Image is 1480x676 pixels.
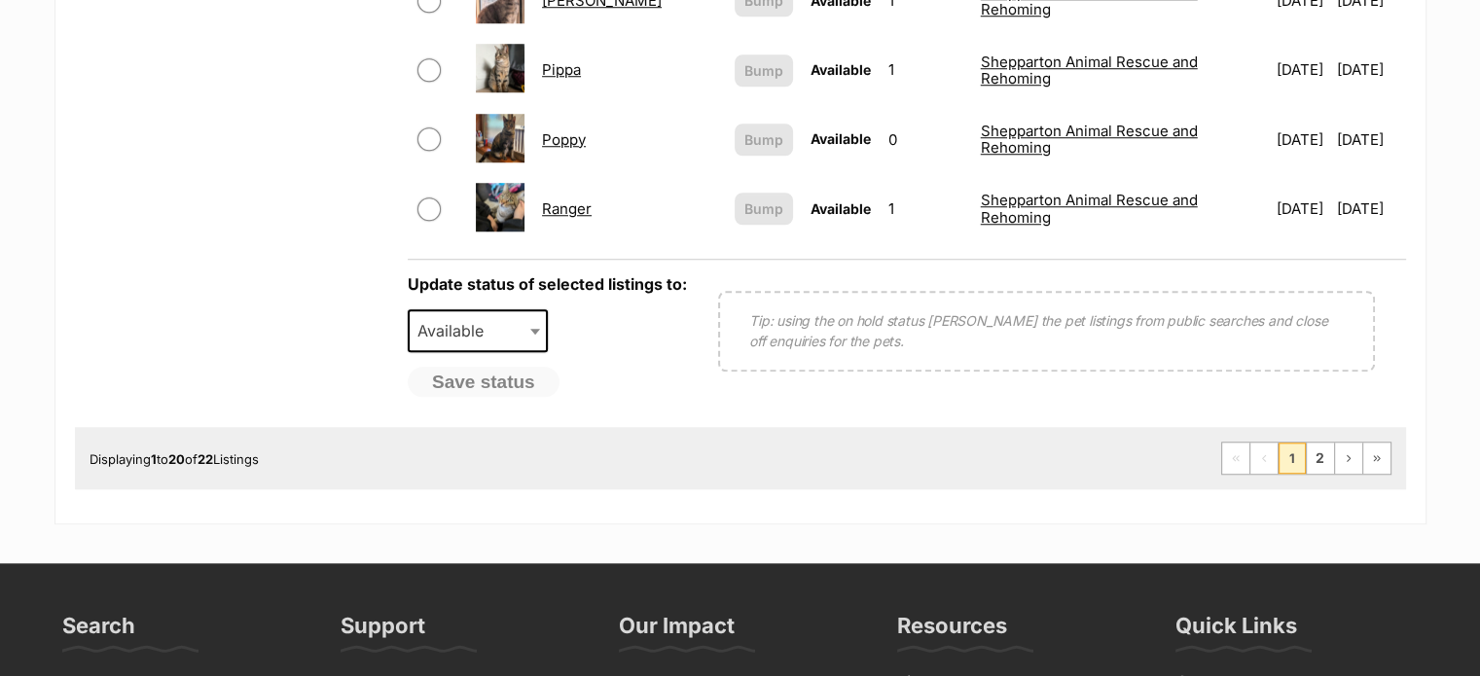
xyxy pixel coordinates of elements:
button: Bump [735,54,793,87]
span: Displaying to of Listings [90,451,259,467]
td: 0 [881,106,970,173]
span: Previous page [1250,443,1278,474]
td: 1 [881,175,970,242]
button: Bump [735,193,793,225]
h3: Quick Links [1175,612,1297,651]
h3: Search [62,612,135,651]
td: [DATE] [1268,175,1335,242]
span: Page 1 [1279,443,1306,474]
h3: Support [341,612,425,651]
a: Ranger [542,199,592,218]
td: [DATE] [1268,36,1335,103]
td: [DATE] [1337,175,1403,242]
span: Available [811,130,871,147]
p: Tip: using the on hold status [PERSON_NAME] the pet listings from public searches and close off e... [749,310,1344,351]
span: Available [408,309,548,352]
td: [DATE] [1337,106,1403,173]
span: Bump [744,60,783,81]
td: [DATE] [1268,106,1335,173]
h3: Our Impact [619,612,735,651]
label: Update status of selected listings to: [408,274,687,294]
span: Bump [744,129,783,150]
a: Last page [1363,443,1390,474]
strong: 22 [198,451,213,467]
td: [DATE] [1337,36,1403,103]
a: Shepparton Animal Rescue and Rehoming [981,191,1198,226]
a: Shepparton Animal Rescue and Rehoming [981,53,1198,88]
span: Bump [744,198,783,219]
span: Available [410,317,503,344]
a: Page 2 [1307,443,1334,474]
a: Pippa [542,60,581,79]
a: Next page [1335,443,1362,474]
nav: Pagination [1221,442,1391,475]
td: 1 [881,36,970,103]
button: Bump [735,124,793,156]
strong: 1 [151,451,157,467]
button: Save status [408,367,560,398]
a: Poppy [542,130,586,149]
strong: 20 [168,451,185,467]
h3: Resources [897,612,1007,651]
span: Available [811,61,871,78]
span: Available [811,200,871,217]
span: First page [1222,443,1249,474]
a: Shepparton Animal Rescue and Rehoming [981,122,1198,157]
